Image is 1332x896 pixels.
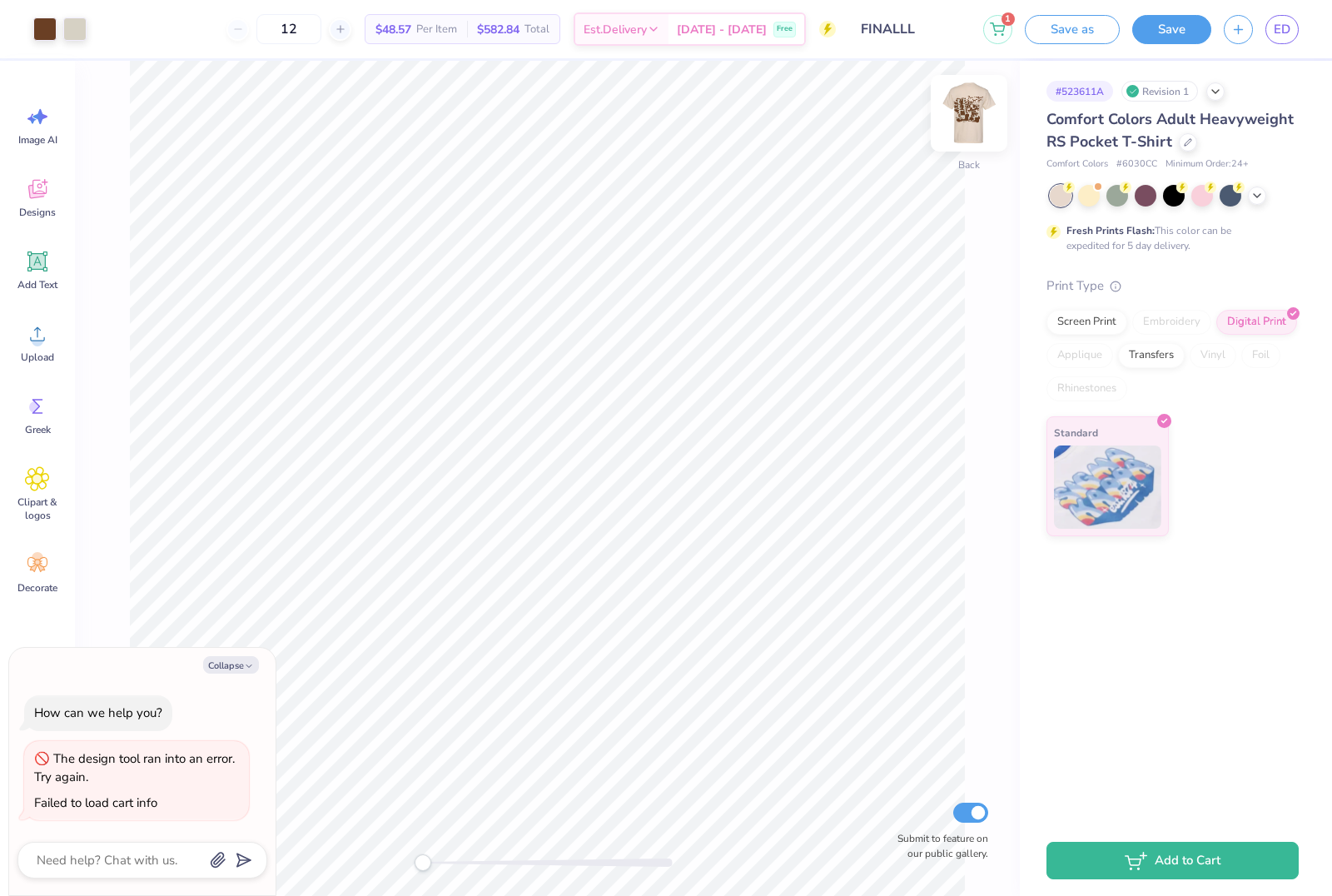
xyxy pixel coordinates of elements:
[1054,424,1098,441] span: Standard
[1046,310,1127,335] div: Screen Print
[256,14,321,44] input: – –
[18,133,57,147] span: Image AI
[1165,157,1249,172] span: Minimum Order: 24 +
[1265,15,1299,44] a: ED
[1001,12,1015,26] span: 1
[34,750,235,786] div: The design tool ran into an error. Try again.
[21,351,54,364] span: Upload
[584,21,647,38] span: Est. Delivery
[1118,343,1185,368] div: Transfers
[375,21,411,38] span: $48.57
[1274,20,1290,39] span: ED
[958,157,980,172] div: Back
[1046,276,1299,296] div: Print Type
[10,495,65,522] span: Clipart & logos
[777,23,793,35] span: Free
[203,656,259,674] button: Collapse
[983,15,1012,44] button: 1
[1116,157,1157,172] span: # 6030CC
[416,21,457,38] span: Per Item
[1025,15,1120,44] button: Save as
[477,21,519,38] span: $582.84
[34,794,157,811] div: Failed to load cart info
[1046,81,1113,102] div: # 523611A
[1046,109,1294,152] span: Comfort Colors Adult Heavyweight RS Pocket T-Shirt
[19,206,56,219] span: Designs
[25,423,51,436] span: Greek
[34,704,162,721] div: How can we help you?
[1066,224,1155,237] strong: Fresh Prints Flash:
[17,278,57,291] span: Add Text
[1046,157,1108,172] span: Comfort Colors
[1121,81,1198,102] div: Revision 1
[415,854,431,871] div: Accessibility label
[888,831,988,861] label: Submit to feature on our public gallery.
[17,581,57,595] span: Decorate
[524,21,549,38] span: Total
[1132,15,1211,44] button: Save
[1066,223,1271,253] div: This color can be expedited for 5 day delivery.
[1046,343,1113,368] div: Applique
[1046,842,1299,879] button: Add to Cart
[1054,446,1161,529] img: Standard
[1190,343,1236,368] div: Vinyl
[848,12,971,46] input: Untitled Design
[1216,310,1297,335] div: Digital Print
[1132,310,1211,335] div: Embroidery
[936,80,1002,147] img: Back
[1241,343,1280,368] div: Foil
[1046,376,1127,401] div: Rhinestones
[677,21,767,38] span: [DATE] - [DATE]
